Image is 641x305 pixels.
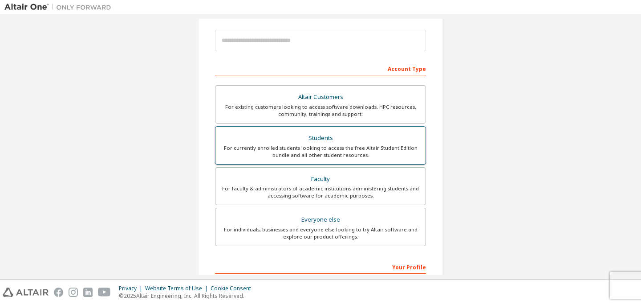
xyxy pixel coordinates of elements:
img: linkedin.svg [83,288,93,297]
div: Cookie Consent [211,285,256,292]
p: © 2025 Altair Engineering, Inc. All Rights Reserved. [119,292,256,300]
img: facebook.svg [54,288,63,297]
img: Altair One [4,3,116,12]
div: For currently enrolled students looking to access the free Altair Student Edition bundle and all ... [221,144,420,159]
div: Website Terms of Use [145,285,211,292]
img: instagram.svg [69,288,78,297]
div: Privacy [119,285,145,292]
div: Your Profile [215,260,426,274]
img: youtube.svg [98,288,111,297]
div: Account Type [215,61,426,75]
div: For faculty & administrators of academic institutions administering students and accessing softwa... [221,185,420,199]
div: For individuals, businesses and everyone else looking to try Altair software and explore our prod... [221,226,420,240]
div: Faculty [221,173,420,185]
img: altair_logo.svg [3,288,49,297]
div: Students [221,132,420,144]
div: Altair Customers [221,91,420,103]
div: For existing customers looking to access software downloads, HPC resources, community, trainings ... [221,103,420,118]
div: Everyone else [221,214,420,226]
